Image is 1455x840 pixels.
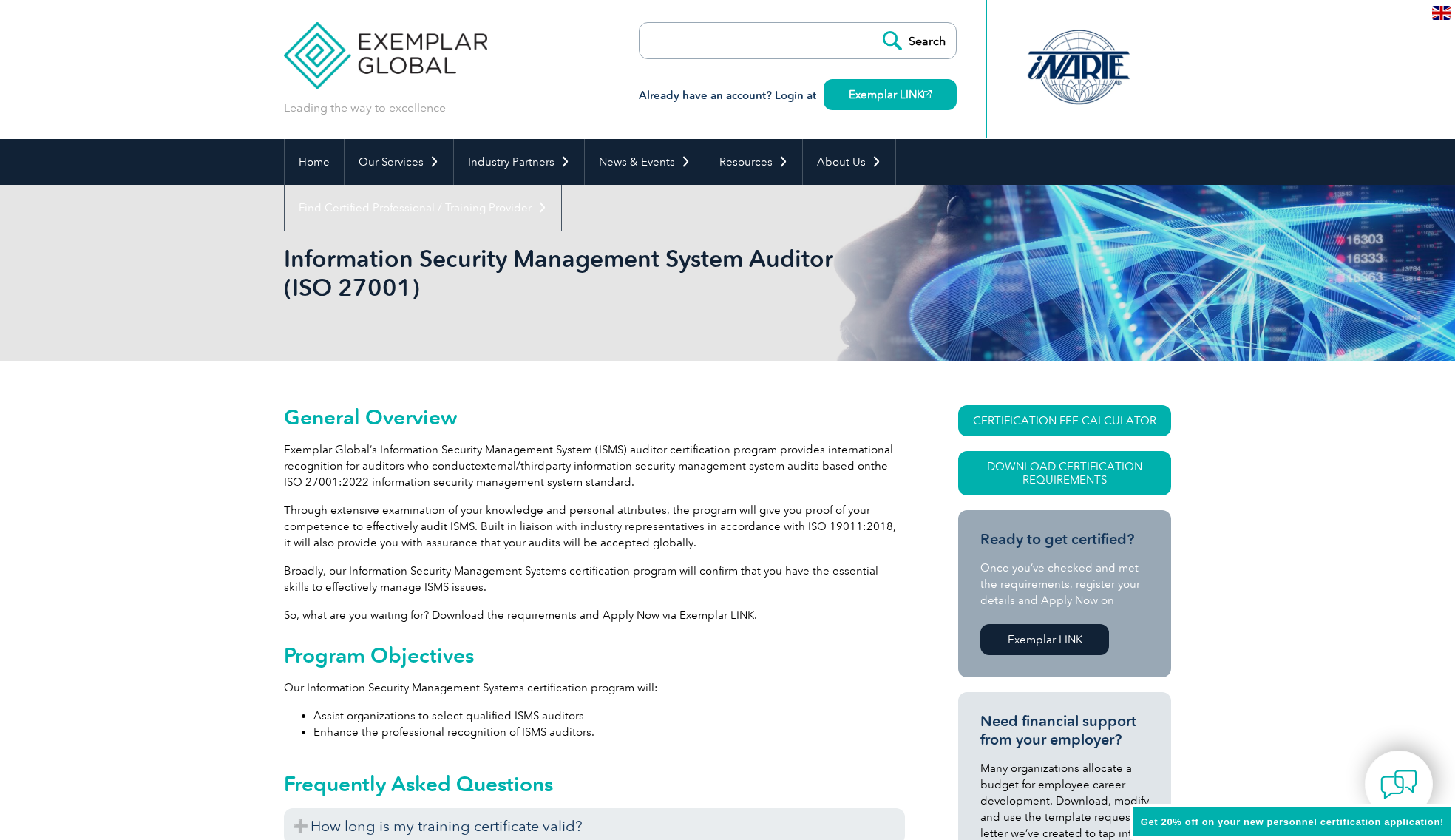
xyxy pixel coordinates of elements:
[313,724,905,740] li: Enhance the professional recognition of ISMS auditors.
[284,502,905,551] p: Through extensive examination of your knowledge and personal attributes, the program will give yo...
[980,712,1149,749] h3: Need financial support from your employer?
[285,139,344,185] a: Home
[1432,6,1451,20] img: en
[958,451,1171,495] a: Download Certification Requirements
[284,563,905,595] p: Broadly, our Information Security Management Systems certification program will confirm that you ...
[875,23,956,58] input: Search
[285,185,561,231] a: Find Certified Professional / Training Provider
[345,139,453,185] a: Our Services
[980,624,1109,655] a: Exemplar LINK
[284,405,905,429] h2: General Overview
[284,607,905,623] p: So, what are you waiting for? Download the requirements and Apply Now via Exemplar LINK.
[284,680,905,696] p: Our Information Security Management Systems certification program will:
[803,139,895,185] a: About Us
[284,441,905,490] p: Exemplar Global’s Information Security Management System (ISMS) auditor certification program pro...
[313,708,905,724] li: Assist organizations to select qualified ISMS auditors
[980,530,1149,549] h3: Ready to get certified?
[585,139,705,185] a: News & Events
[284,244,852,302] h1: Information Security Management System Auditor (ISO 27001)
[639,87,957,105] h3: Already have an account? Login at
[1141,816,1444,827] span: Get 20% off on your new personnel certification application!
[475,459,545,472] span: external/third
[454,139,584,185] a: Industry Partners
[284,772,905,796] h2: Frequently Asked Questions
[284,643,905,667] h2: Program Objectives
[980,560,1149,609] p: Once you’ve checked and met the requirements, register your details and Apply Now on
[923,90,932,98] img: open_square.png
[705,139,802,185] a: Resources
[958,405,1171,436] a: CERTIFICATION FEE CALCULATOR
[284,100,446,116] p: Leading the way to excellence
[824,79,957,110] a: Exemplar LINK
[1380,766,1417,803] img: contact-chat.png
[545,459,871,472] span: party information security management system audits based on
